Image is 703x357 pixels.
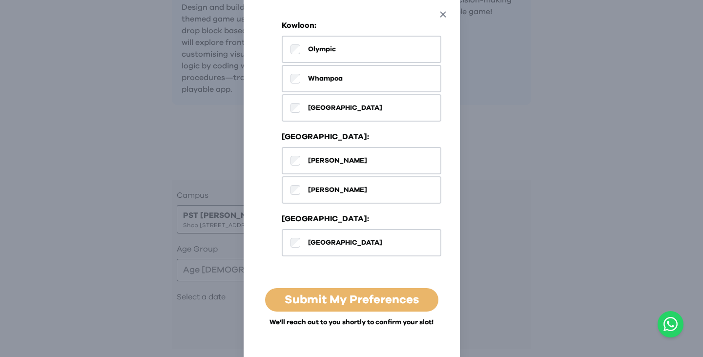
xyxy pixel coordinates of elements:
h3: [GEOGRAPHIC_DATA]: [282,131,369,143]
span: [PERSON_NAME] [308,156,367,166]
button: Whampoa [282,65,441,92]
button: Submit My Preferences [262,288,441,312]
span: [GEOGRAPHIC_DATA] [308,103,382,113]
button: [GEOGRAPHIC_DATA] [282,229,441,256]
button: [PERSON_NAME] [282,147,441,174]
span: [GEOGRAPHIC_DATA] [308,238,382,248]
button: [GEOGRAPHIC_DATA] [282,94,441,122]
span: Whampoa [308,74,343,84]
button: [PERSON_NAME] [282,176,441,204]
a: Submit My Preferences [285,294,419,306]
button: Olympic [282,36,441,63]
h3: [GEOGRAPHIC_DATA]: [282,213,369,225]
div: We'll reach out to you shortly to confirm your slot! [262,317,441,337]
span: Olympic [308,44,336,54]
span: [PERSON_NAME] [308,185,367,195]
h3: Kowloon: [282,20,316,31]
